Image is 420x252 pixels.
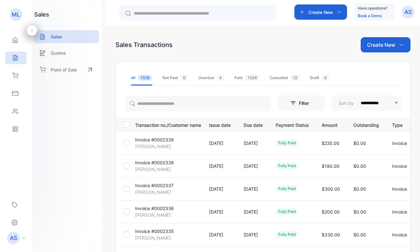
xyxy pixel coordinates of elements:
p: [PERSON_NAME] [135,235,171,241]
div: fully paid [276,185,299,192]
p: [DATE] [244,186,263,192]
div: Sales Transactions [115,40,173,50]
span: $300.00 [322,186,340,192]
div: All [131,75,152,81]
span: $0.00 [353,186,366,192]
p: Invoice #0002335 [135,228,174,235]
p: Invoice [392,186,411,192]
p: Issue date [209,120,231,128]
span: $0.00 [353,163,366,169]
span: 4 [217,75,224,81]
h1: sales [34,10,49,19]
p: [PERSON_NAME] [135,189,171,195]
p: Sales [51,33,62,40]
p: Invoice #0002339 [135,136,174,143]
p: [DATE] [209,186,231,192]
button: Create New [294,4,347,20]
span: 0 [180,75,188,81]
p: [DATE] [209,208,231,215]
p: Due date [244,120,263,128]
div: Overdue [198,75,224,81]
a: Book a Demo [358,13,382,18]
p: Invoice #0002336 [135,205,174,212]
p: Create New [308,9,333,16]
button: Create New [361,37,410,52]
p: Transaction no./Customer name [135,120,201,128]
div: fully paid [276,208,299,215]
div: Draft [310,75,329,81]
p: [DATE] [244,231,263,238]
p: Quotes [51,50,66,56]
div: fully paid [276,140,299,146]
a: Sales [34,30,99,43]
p: Payment Status [276,120,309,128]
p: [PERSON_NAME] [135,166,171,173]
div: Not Paid [162,75,188,81]
p: Point of Sale [51,66,77,73]
span: $0.00 [353,232,366,237]
p: ML [12,10,20,19]
span: 12 [291,75,300,81]
p: Outstanding [353,120,379,128]
span: $200.00 [322,209,340,215]
div: fully paid [276,162,299,169]
p: Invoice [392,208,411,215]
p: Have questions? [358,5,387,11]
p: Amount [322,120,340,128]
span: $220.00 [322,140,339,146]
p: AS [404,8,412,16]
span: $190.00 [322,163,339,169]
span: 0 [322,75,329,81]
div: Cancelled [270,75,300,81]
p: Invoice [392,140,411,146]
p: [DATE] [244,208,263,215]
p: Invoice #0002337 [135,182,174,189]
p: [DATE] [244,163,263,169]
p: [DATE] [209,140,231,146]
p: [DATE] [244,140,263,146]
p: Invoice #0002338 [135,159,174,166]
p: Create New [367,41,395,49]
div: fully paid [276,231,299,238]
span: $0.00 [353,140,366,146]
a: Quotes [34,46,99,59]
p: [PERSON_NAME] [135,212,171,218]
p: [DATE] [209,231,231,238]
p: Invoice [392,231,411,238]
p: [PERSON_NAME] [135,143,171,150]
button: AS [402,4,414,20]
button: Sort by [331,95,401,111]
p: Sort by [338,100,354,106]
p: [DATE] [209,163,231,169]
p: Invoice [392,163,411,169]
a: Point of Sale [34,63,99,77]
span: 1324 [245,75,259,81]
span: $0.00 [353,209,366,215]
span: 1328 [138,75,152,81]
div: Paid [234,75,259,81]
p: Type [392,120,411,128]
span: $330.00 [322,232,340,237]
p: AS [10,234,17,242]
